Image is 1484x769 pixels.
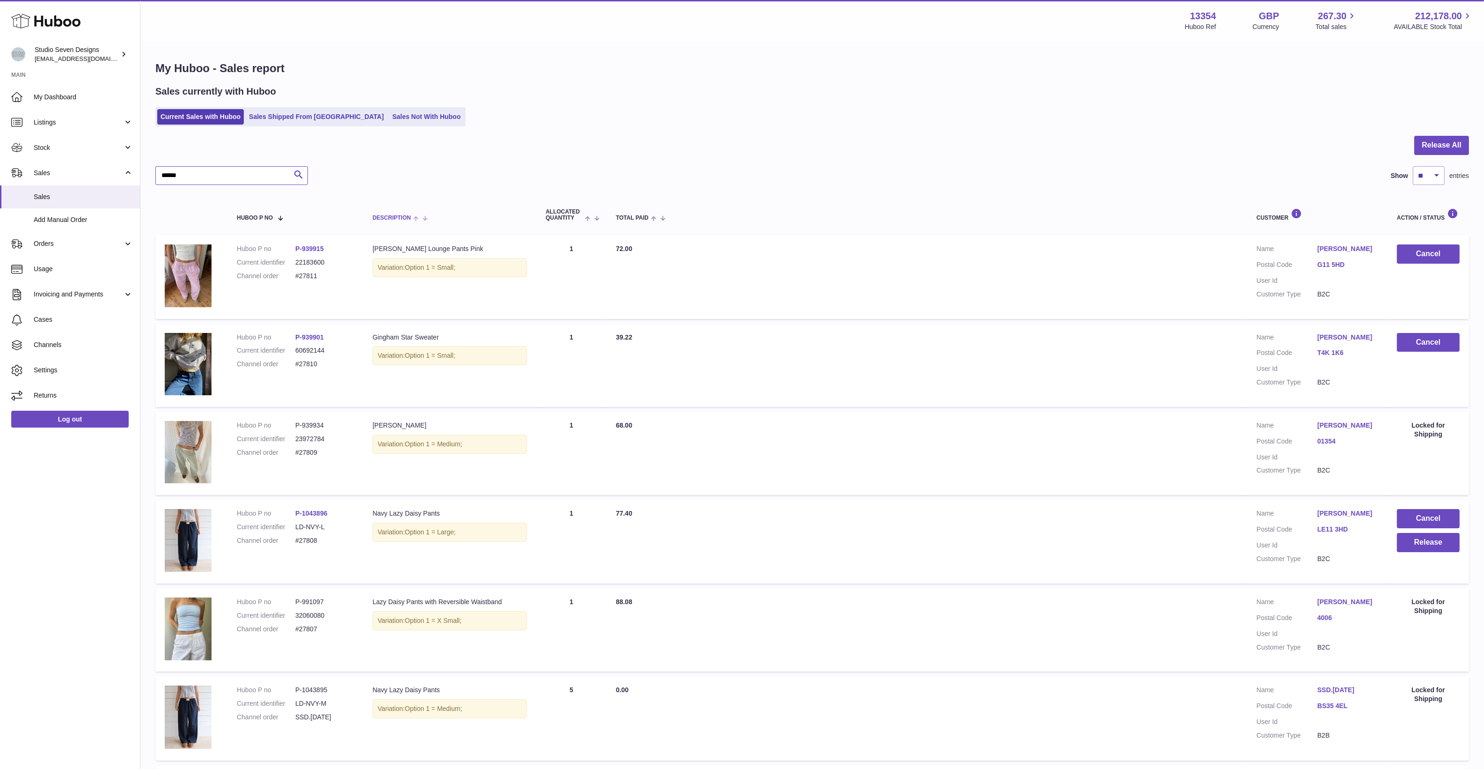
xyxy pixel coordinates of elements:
span: Option 1 = X Small; [405,617,461,624]
dt: User Id [1257,629,1317,638]
dt: Huboo P no [237,244,295,253]
dt: Huboo P no [237,686,295,695]
dt: Postal Code [1257,260,1317,272]
a: 267.30 Total sales [1316,10,1357,31]
button: Cancel [1397,333,1460,352]
dt: User Id [1257,453,1317,462]
dt: Customer Type [1257,290,1317,299]
a: [PERSON_NAME] [1317,244,1378,253]
dd: 23972784 [295,435,354,444]
span: Option 1 = Small; [405,264,455,271]
dt: User Id [1257,276,1317,285]
button: Cancel [1397,509,1460,528]
label: Show [1391,171,1408,180]
span: AVAILABLE Stock Total [1394,22,1473,31]
dt: Customer Type [1257,555,1317,563]
div: Variation: [373,611,527,630]
span: Add Manual Order [34,215,133,224]
dt: Huboo P no [237,509,295,518]
span: entries [1449,171,1469,180]
dd: B2C [1317,290,1378,299]
div: Customer [1257,208,1378,221]
span: Cases [34,315,133,324]
h2: Sales currently with Huboo [155,85,276,98]
dd: #27808 [295,536,354,545]
div: [PERSON_NAME] Lounge Pants Pink [373,244,527,253]
dd: #27811 [295,272,354,281]
dt: Postal Code [1257,437,1317,448]
dt: Name [1257,244,1317,256]
dd: SSD.[DATE] [295,713,354,722]
dd: B2B [1317,731,1378,740]
span: 72.00 [616,245,632,252]
span: 212,178.00 [1415,10,1462,22]
a: T4K 1K6 [1317,348,1378,357]
span: Stock [34,143,123,152]
dt: Name [1257,598,1317,609]
dt: Name [1257,333,1317,344]
dt: Postal Code [1257,614,1317,625]
div: Locked for Shipping [1397,598,1460,615]
dd: LD-NVY-M [295,699,354,708]
dd: #27807 [295,625,354,634]
button: Release All [1414,136,1469,155]
dt: Huboo P no [237,333,295,342]
dd: P-939934 [295,421,354,430]
dd: LD-NVY-L [295,523,354,532]
span: Returns [34,391,133,400]
a: [PERSON_NAME] [1317,509,1378,518]
span: Option 1 = Medium; [405,705,462,712]
dt: Channel order [237,448,295,457]
td: 1 [536,235,607,318]
span: 68.00 [616,421,632,429]
div: Variation: [373,523,527,542]
span: Option 1 = Medium; [405,440,462,448]
dd: P-1043895 [295,686,354,695]
a: 4006 [1317,614,1378,622]
div: Variation: [373,699,527,718]
dt: Customer Type [1257,466,1317,475]
span: 77.40 [616,510,632,517]
span: Option 1 = Large; [405,528,456,536]
dt: Current identifier [237,699,295,708]
span: Sales [34,169,123,177]
dt: Customer Type [1257,378,1317,387]
a: P-1043896 [295,510,328,517]
a: Log out [11,411,129,428]
dd: 32060080 [295,611,354,620]
td: 5 [536,676,607,760]
dt: Channel order [237,625,295,634]
span: Option 1 = Small; [405,352,455,359]
span: Description [373,215,411,221]
img: 1_2a0d6f80-86bb-49d4-9e1a-1b60289414d9.png [165,686,212,748]
strong: GBP [1259,10,1279,22]
a: Sales Not With Huboo [389,109,464,125]
span: 88.08 [616,598,632,606]
span: 39.22 [616,333,632,341]
div: Locked for Shipping [1397,686,1460,703]
button: Cancel [1397,244,1460,264]
div: Navy Lazy Daisy Pants [373,509,527,518]
dt: Current identifier [237,435,295,444]
span: 267.30 [1318,10,1346,22]
img: pink.heic [165,244,212,307]
span: Invoicing and Payments [34,290,123,299]
span: Listings [34,118,123,127]
dd: #27810 [295,360,354,369]
span: [EMAIL_ADDRESS][DOMAIN_NAME] [35,55,138,62]
a: [PERSON_NAME] [1317,333,1378,342]
td: 1 [536,412,607,495]
dt: Name [1257,421,1317,432]
dd: B2C [1317,378,1378,387]
dt: Channel order [237,536,295,545]
dd: B2C [1317,643,1378,652]
dt: Current identifier [237,258,295,267]
a: P-939901 [295,333,324,341]
a: 212,178.00 AVAILABLE Stock Total [1394,10,1473,31]
img: IMG_3784.jpg [165,421,212,483]
a: 01354 [1317,437,1378,446]
dd: P-991097 [295,598,354,606]
a: G11 5HD [1317,260,1378,269]
span: 0.00 [616,686,629,694]
dt: Name [1257,686,1317,697]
